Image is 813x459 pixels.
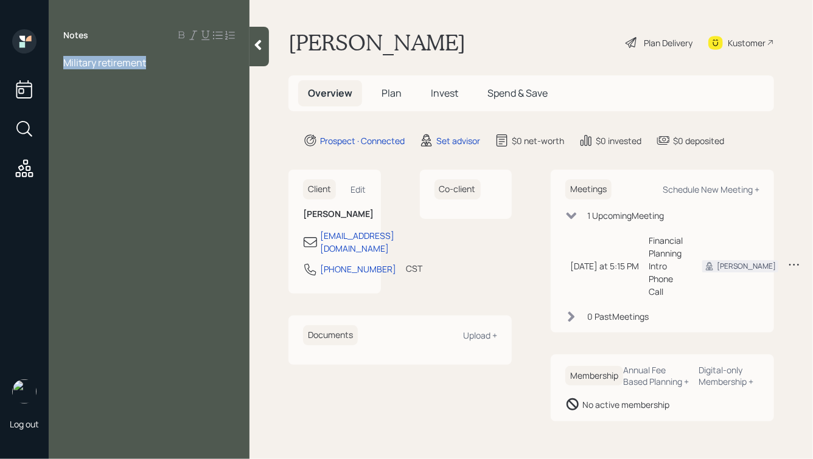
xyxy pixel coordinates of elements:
[303,209,366,219] h6: [PERSON_NAME]
[303,325,358,345] h6: Documents
[288,29,466,56] h1: [PERSON_NAME]
[320,263,396,275] div: [PHONE_NUMBER]
[570,260,639,272] div: [DATE] at 5:15 PM
[303,179,336,199] h6: Client
[663,184,759,195] div: Schedule New Meeting +
[463,330,497,341] div: Upload +
[308,86,352,100] span: Overview
[717,261,776,272] div: [PERSON_NAME]
[673,134,724,147] div: $0 deposited
[644,36,693,49] div: Plan Delivery
[436,134,480,147] div: Set advisor
[728,36,766,49] div: Kustomer
[699,364,759,387] div: Digital-only Membership +
[565,179,612,199] h6: Meetings
[382,86,402,100] span: Plan
[512,134,564,147] div: $0 net-worth
[434,179,481,199] h6: Co-client
[10,418,39,430] div: Log out
[320,134,405,147] div: Prospect · Connected
[12,379,37,404] img: hunter_neumayer.jpg
[596,134,641,147] div: $0 invested
[649,234,683,298] div: Financial Planning Intro Phone Call
[406,262,422,275] div: CST
[587,310,649,323] div: 0 Past Meeting s
[582,398,669,411] div: No active membership
[587,209,664,222] div: 1 Upcoming Meeting
[351,184,366,195] div: Edit
[565,366,623,386] h6: Membership
[487,86,548,100] span: Spend & Save
[623,364,689,387] div: Annual Fee Based Planning +
[431,86,458,100] span: Invest
[63,56,146,69] span: Military retirement
[320,229,394,255] div: [EMAIL_ADDRESS][DOMAIN_NAME]
[63,29,88,41] label: Notes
